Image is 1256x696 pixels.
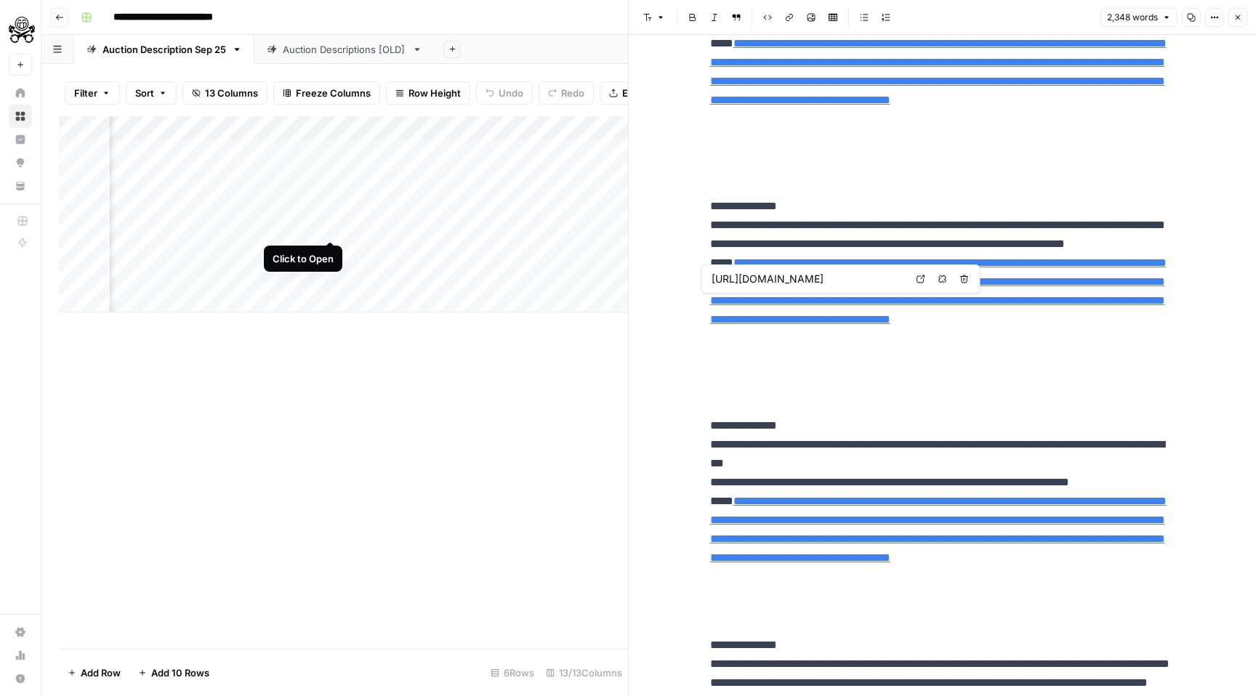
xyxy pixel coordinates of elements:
[485,661,540,684] div: 6 Rows
[273,251,334,266] div: Click to Open
[9,174,32,198] a: Your Data
[600,81,683,105] button: Export CSV
[9,17,35,43] img: PistonHeads Logo
[9,644,32,667] a: Usage
[9,105,32,128] a: Browse
[540,661,628,684] div: 13/13 Columns
[9,128,32,151] a: Insights
[476,81,533,105] button: Undo
[9,667,32,690] button: Help + Support
[9,81,32,105] a: Home
[561,86,584,100] span: Redo
[283,42,406,57] div: Auction Descriptions [OLD]
[59,661,129,684] button: Add Row
[65,81,120,105] button: Filter
[254,35,435,64] a: Auction Descriptions [OLD]
[9,620,32,644] a: Settings
[1107,11,1158,24] span: 2,348 words
[129,661,218,684] button: Add 10 Rows
[151,665,209,680] span: Add 10 Rows
[386,81,470,105] button: Row Height
[102,42,226,57] div: Auction Description [DATE]
[273,81,380,105] button: Freeze Columns
[205,86,258,100] span: 13 Columns
[9,12,32,48] button: Workspace: PistonHeads
[1100,8,1177,27] button: 2,348 words
[296,86,371,100] span: Freeze Columns
[74,35,254,64] a: Auction Description [DATE]
[499,86,523,100] span: Undo
[74,86,97,100] span: Filter
[126,81,177,105] button: Sort
[135,86,154,100] span: Sort
[182,81,267,105] button: 13 Columns
[81,665,121,680] span: Add Row
[9,151,32,174] a: Opportunities
[539,81,594,105] button: Redo
[408,86,461,100] span: Row Height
